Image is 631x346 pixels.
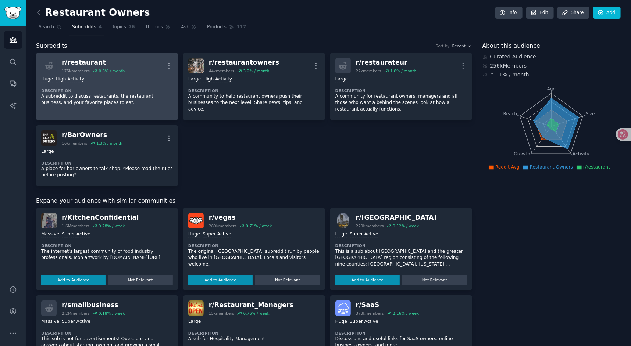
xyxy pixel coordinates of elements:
dt: Description [188,88,320,93]
div: 0.28 % / week [99,223,125,228]
p: A community to help restaurant owners push their businesses to the next level. Share news, tips, ... [188,93,320,113]
div: 2.2M members [62,311,90,316]
dt: Description [335,331,467,336]
a: Add [593,7,621,19]
div: r/ [GEOGRAPHIC_DATA] [356,213,437,222]
tspan: Growth [514,151,530,156]
div: Super Active [62,318,90,325]
span: r/restaurant [583,165,610,170]
button: Not Relevant [255,275,320,285]
div: Super Active [350,318,378,325]
div: 0.12 % / week [393,223,419,228]
dt: Description [188,331,320,336]
div: Large [188,76,201,83]
a: r/restaurant175kmembers0.5% / monthHugeHigh ActivityDescriptionA subreddit to discuss restaurants... [36,53,178,120]
div: Super Active [350,231,378,238]
div: 0.5 % / month [99,68,125,73]
a: Subreddits4 [69,21,104,36]
div: r/ smallbusiness [62,300,125,310]
div: 16k members [62,141,87,146]
dt: Description [41,88,173,93]
div: 229k members [356,223,384,228]
div: Large [41,148,54,155]
div: 289k members [209,223,237,228]
div: Huge [188,231,200,238]
p: A sub for Hospitality Management [188,336,320,342]
img: Sacramento [335,213,351,228]
dt: Description [335,88,467,93]
tspan: Age [547,86,556,91]
div: Curated Audience [482,53,621,61]
div: r/ restaurant [62,58,125,67]
div: r/ Restaurant_Managers [209,300,293,310]
img: vegas [188,213,204,228]
a: Edit [526,7,554,19]
div: 0.71 % / week [246,223,272,228]
div: ↑ 1.1 % / month [490,71,529,79]
div: r/ vegas [209,213,272,222]
div: Huge [335,231,347,238]
div: r/ KitchenConfidential [62,213,139,222]
div: Large [335,76,348,83]
span: Reddit Avg [495,165,520,170]
div: Sort by [436,43,450,48]
div: r/ restaurantowners [209,58,279,67]
span: 4 [99,24,102,30]
button: Add to Audience [41,275,106,285]
div: Massive [41,318,59,325]
button: Not Relevant [108,275,172,285]
div: 256k Members [482,62,621,70]
div: Huge [41,76,53,83]
a: Topics76 [110,21,137,36]
span: 117 [237,24,246,30]
img: KitchenConfidential [41,213,57,228]
span: Expand your audience with similar communities [36,197,175,206]
button: Add to Audience [188,275,253,285]
div: 2.16 % / week [393,311,419,316]
p: A subreddit to discuss restaurants, the restaurant business, and your favorite places to eat. [41,93,173,106]
div: Super Active [203,231,231,238]
span: About this audience [482,42,540,51]
p: The internet's largest community of food industry professionals. Icon artwork by [DOMAIN_NAME][URL] [41,248,173,261]
img: GummySearch logo [4,7,21,19]
tspan: Reach [503,111,517,116]
span: Ask [181,24,189,30]
dt: Description [41,331,173,336]
div: 175k members [62,68,90,73]
img: Restaurant_Managers [188,300,204,316]
div: Super Active [62,231,90,238]
button: Recent [452,43,472,48]
div: 0.18 % / week [99,311,125,316]
a: BarOwnersr/BarOwners16kmembers1.3% / monthLargeDescriptionA place for bar owners to talk shop. *P... [36,125,178,186]
div: r/ BarOwners [62,130,122,140]
div: Huge [335,318,347,325]
div: 44k members [209,68,234,73]
div: 3.2 % / month [243,68,270,73]
div: r/ SaaS [356,300,419,310]
span: Products [207,24,227,30]
span: Subreddits [36,42,67,51]
span: Search [39,24,54,30]
img: restaurantowners [188,58,204,73]
p: A place for bar owners to talk shop. *Please read the rules before posting* [41,166,173,179]
a: Info [495,7,523,19]
dt: Description [335,243,467,248]
div: High Activity [56,76,84,83]
a: r/restaurateur22kmembers1.8% / monthLargeDescriptionA community for restaurant owners, managers a... [330,53,472,120]
a: Share [557,7,589,19]
div: 15k members [209,311,234,316]
p: A community for restaurant owners, managers and all those who want a behind the scenes look at ho... [335,93,467,113]
a: Products117 [204,21,249,36]
a: Search [36,21,64,36]
div: Massive [41,231,59,238]
span: Topics [112,24,126,30]
a: restaurantownersr/restaurantowners44kmembers3.2% / monthLargeHigh ActivityDescriptionA community ... [183,53,325,120]
div: 1.3 % / month [96,141,122,146]
div: 373k members [356,311,384,316]
div: r/ restaurateur [356,58,417,67]
p: This is a sub about [GEOGRAPHIC_DATA] and the greater [GEOGRAPHIC_DATA] region consisting of the ... [335,248,467,268]
a: Ask [178,21,199,36]
div: High Activity [203,76,232,83]
a: Themes [143,21,174,36]
img: SaaS [335,300,351,316]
